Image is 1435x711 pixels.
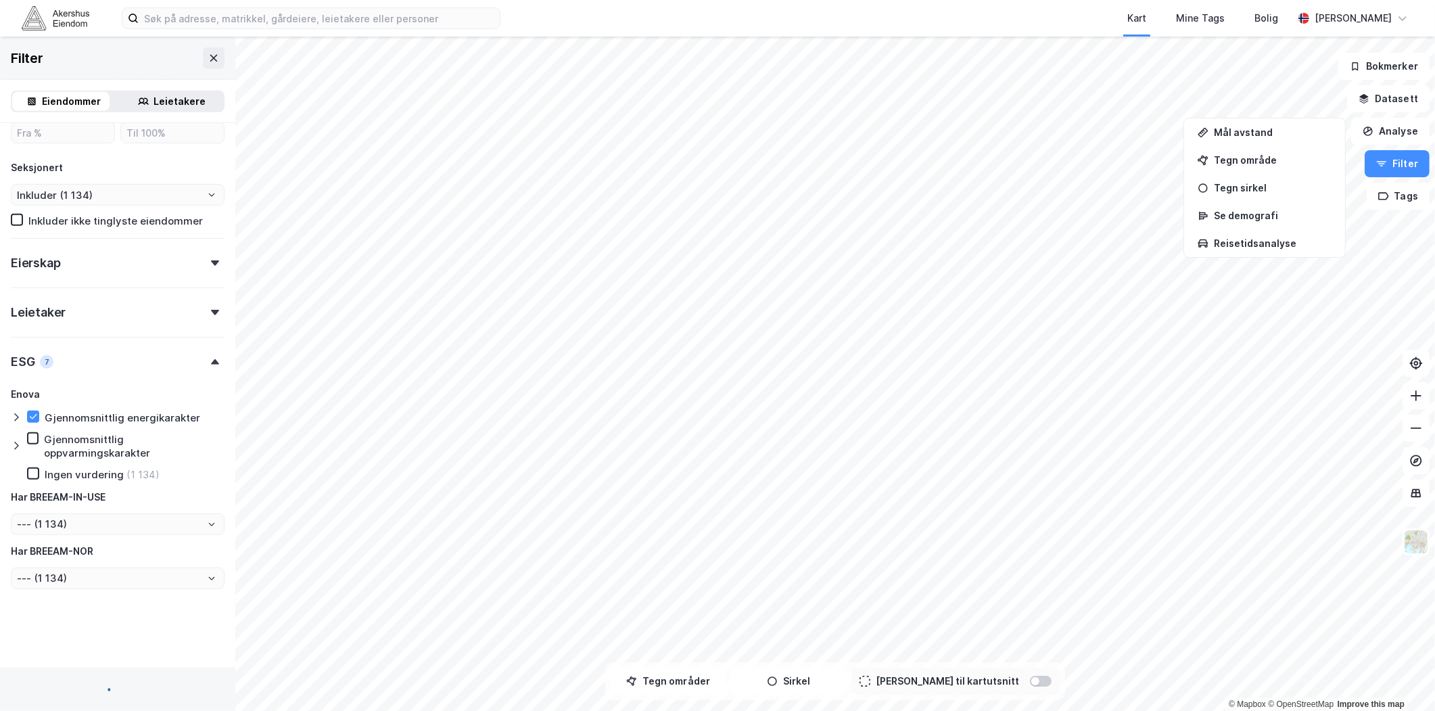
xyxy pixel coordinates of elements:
a: Improve this map [1338,699,1405,709]
button: Sirkel [731,668,846,695]
input: Fra % [11,122,114,143]
button: Open [206,573,217,584]
button: Open [206,189,217,200]
input: Til 100% [121,122,224,143]
input: ClearOpen [11,568,224,589]
div: Har BREEAM-IN-USE [11,489,105,505]
div: Filter [11,47,43,69]
div: Reisetidsanalyse [1214,237,1332,249]
div: ESG [11,354,34,370]
input: Søk på adresse, matrikkel, gårdeiere, leietakere eller personer [139,8,500,28]
div: Eierskap [11,255,60,271]
button: Bokmerker [1338,53,1430,80]
div: (1 134) [126,468,160,481]
button: Tegn områder [611,668,726,695]
div: Bolig [1254,10,1278,26]
input: ClearOpen [11,514,224,534]
iframe: Chat Widget [1367,646,1435,711]
a: OpenStreetMap [1268,699,1334,709]
div: Se demografi [1214,210,1332,221]
div: 7 [40,355,53,369]
button: Analyse [1351,118,1430,145]
div: Mine Tags [1176,10,1225,26]
div: Leietakere [154,93,206,110]
div: Ingen vurdering [45,468,124,481]
a: Mapbox [1229,699,1266,709]
button: Tags [1367,183,1430,210]
button: Filter [1365,150,1430,177]
div: Kontrollprogram for chat [1367,646,1435,711]
div: Inkluder ikke tinglyste eiendommer [28,214,203,227]
div: Har BREEAM-NOR [11,543,93,559]
div: Tegn sirkel [1214,182,1332,193]
div: Tegn område [1214,154,1332,166]
div: [PERSON_NAME] [1315,10,1392,26]
div: Kart [1127,10,1146,26]
div: Eiendommer [43,93,101,110]
div: Gjennomsnittlig oppvarmingskarakter [44,433,225,459]
div: Seksjonert [11,160,63,176]
img: akershus-eiendom-logo.9091f326c980b4bce74ccdd9f866810c.svg [22,6,89,30]
input: ClearOpen [11,185,224,205]
div: [PERSON_NAME] til kartutsnitt [876,673,1019,689]
div: Mål avstand [1214,127,1332,138]
img: spinner.a6d8c91a73a9ac5275cf975e30b51cfb.svg [107,679,128,700]
div: Leietaker [11,304,66,321]
button: Datasett [1347,85,1430,112]
div: Enova [11,386,40,403]
button: Open [206,519,217,530]
div: Gjennomsnittlig energikarakter [45,411,200,424]
img: Z [1403,529,1429,555]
